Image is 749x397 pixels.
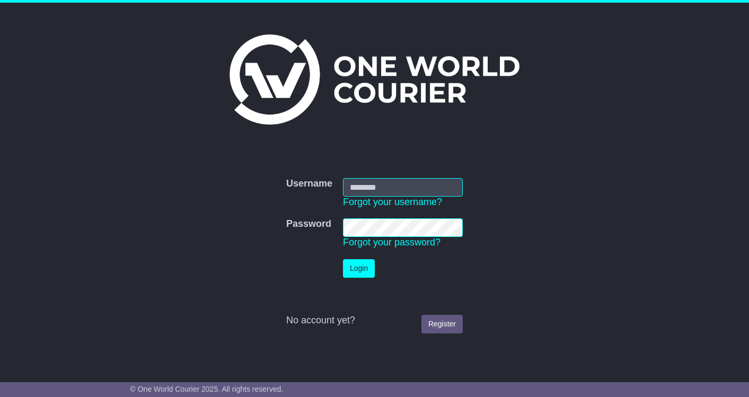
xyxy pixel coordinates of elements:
div: No account yet? [286,315,463,327]
label: Password [286,218,331,230]
a: Register [421,315,463,333]
a: Forgot your password? [343,237,440,248]
label: Username [286,178,332,190]
img: One World [230,34,519,125]
a: Forgot your username? [343,197,442,207]
button: Login [343,259,375,278]
span: © One World Courier 2025. All rights reserved. [130,385,284,393]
